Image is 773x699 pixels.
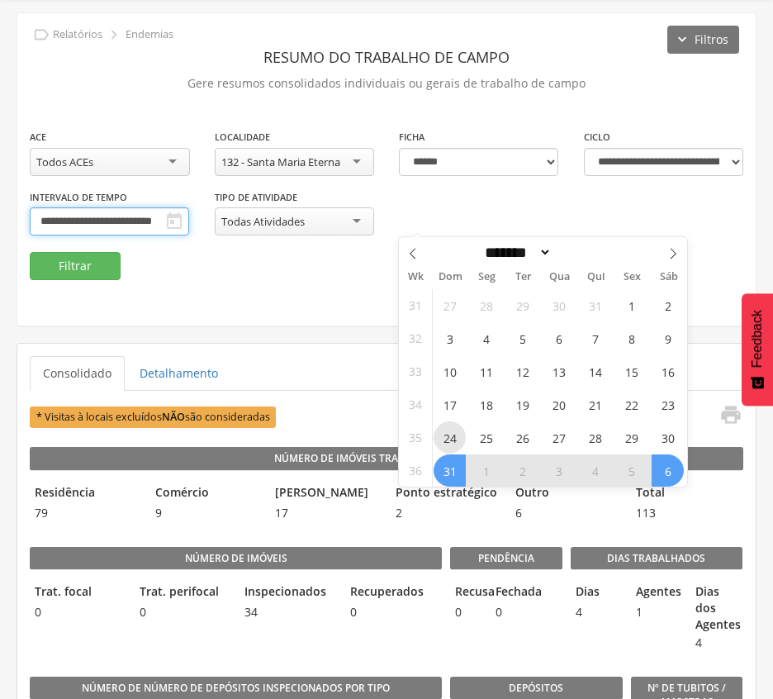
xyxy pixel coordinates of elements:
label: Ficha [399,131,424,144]
label: Tipo de Atividade [215,191,297,204]
span: Agosto 20, 2025 [543,388,575,421]
i:  [164,212,184,231]
label: Intervalo de Tempo [30,191,127,204]
span: Agosto 28, 2025 [579,421,611,454]
span: Agosto 31, 2025 [434,454,466,487]
legend: Número de Imóveis Trabalhados por Tipo [30,447,743,470]
span: Dom [432,272,468,283]
label: ACE [30,131,46,144]
span: Setembro 3, 2025 [543,454,575,487]
a: Detalhamento [126,356,231,391]
legend: Comércio [150,484,263,503]
p: Gere resumos consolidados individuais ou gerais de trabalho de campo [30,72,743,95]
span: 17 [270,505,382,521]
a: Consolidado [30,356,125,391]
span: 4 [690,635,742,651]
span: Agosto 5, 2025 [506,322,538,354]
legend: Pendência [450,547,562,570]
legend: Número de imóveis [30,547,442,570]
legend: Trat. focal [30,583,126,602]
span: 32 [409,322,422,354]
span: Agosto 16, 2025 [652,355,684,388]
b: NÃO [162,410,185,424]
span: Ter [505,272,541,283]
span: Agosto 25, 2025 [470,421,502,454]
legend: Dias Trabalhados [571,547,742,570]
legend: Outro [510,484,623,503]
span: 6 [510,505,623,521]
legend: Recusa [450,583,481,602]
span: Setembro 6, 2025 [652,454,684,487]
span: Julho 29, 2025 [506,289,538,321]
span: Agosto 7, 2025 [579,322,611,354]
legend: Agentes [631,583,683,602]
a:  [709,403,742,430]
span: * Visitas à locais excluídos são consideradas [30,407,276,427]
span: Setembro 4, 2025 [579,454,611,487]
span: Agosto 14, 2025 [579,355,611,388]
span: 31 [409,289,422,321]
label: Localidade [215,131,270,144]
div: Todas Atividades [221,214,305,229]
legend: Dias dos Agentes [690,583,742,633]
span: Setembro 2, 2025 [506,454,538,487]
span: 113 [631,505,743,521]
legend: Fechada [491,583,522,602]
span: Agosto 15, 2025 [615,355,647,388]
span: 0 [450,604,481,621]
legend: Dias [571,583,623,602]
span: Setembro 5, 2025 [615,454,647,487]
span: Agosto 18, 2025 [470,388,502,421]
span: Agosto 6, 2025 [543,322,575,354]
span: 79 [30,505,142,521]
legend: Inspecionados [239,583,336,602]
span: Agosto 24, 2025 [434,421,466,454]
span: Agosto 23, 2025 [652,388,684,421]
div: 132 - Santa Maria Eterna [221,155,340,169]
i:  [32,26,50,44]
span: Agosto 4, 2025 [470,322,502,354]
span: Agosto 27, 2025 [543,421,575,454]
span: Agosto 29, 2025 [615,421,647,454]
legend: Recuperados [345,583,442,602]
button: Filtrar [30,252,121,280]
div: Todos ACEs [36,155,93,169]
span: Setembro 1, 2025 [470,454,502,487]
span: Agosto 10, 2025 [434,355,466,388]
span: 0 [345,604,442,621]
select: Month [480,244,552,261]
span: Agosto 26, 2025 [506,421,538,454]
span: Agosto 19, 2025 [506,388,538,421]
span: Agosto 17, 2025 [434,388,466,421]
span: Agosto 13, 2025 [543,355,575,388]
span: 4 [571,604,623,621]
i:  [719,403,742,426]
span: 9 [150,505,263,521]
input: Year [552,244,606,261]
span: Qui [578,272,614,283]
span: Qua [541,272,577,283]
span: Agosto 12, 2025 [506,355,538,388]
header: Resumo do Trabalho de Campo [30,42,743,72]
span: Agosto 22, 2025 [615,388,647,421]
span: Seg [468,272,505,283]
legend: Total [631,484,743,503]
span: 34 [239,604,336,621]
span: 35 [409,421,422,454]
span: Feedback [750,310,765,368]
legend: Residência [30,484,142,503]
span: 34 [409,388,422,421]
span: 2 [391,505,503,521]
span: Agosto 11, 2025 [470,355,502,388]
legend: Ponto estratégico [391,484,503,503]
span: 36 [409,454,422,487]
span: Julho 28, 2025 [470,289,502,321]
span: Agosto 1, 2025 [615,289,647,321]
legend: Trat. perifocal [135,583,231,602]
span: Agosto 3, 2025 [434,322,466,354]
legend: [PERSON_NAME] [270,484,382,503]
span: 33 [409,355,422,388]
span: Julho 30, 2025 [543,289,575,321]
span: Sáb [651,272,687,283]
i:  [105,26,123,44]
